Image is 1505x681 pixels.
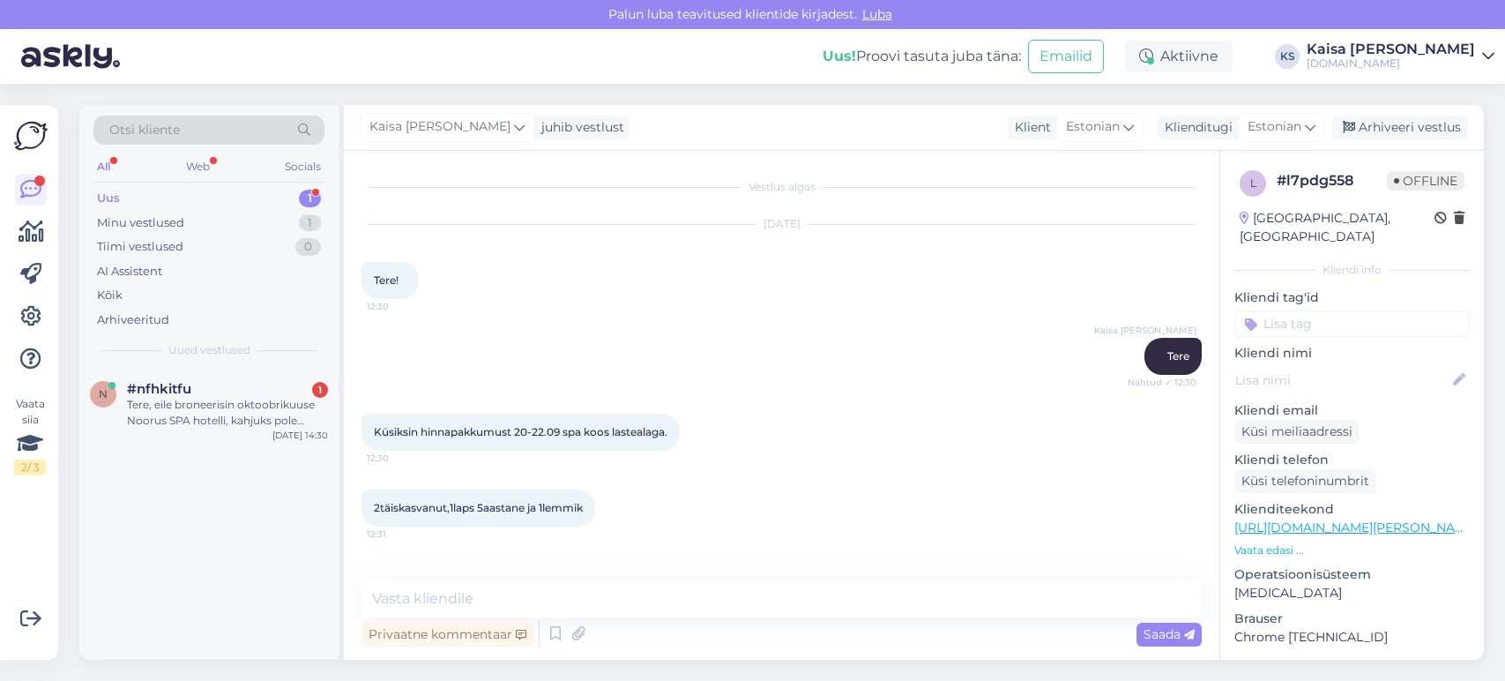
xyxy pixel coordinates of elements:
input: Lisa tag [1234,311,1470,337]
div: Vestlus algas [361,179,1202,195]
span: 12:30 [367,452,433,465]
span: 12:31 [367,528,433,541]
span: Saada [1144,626,1195,642]
span: Küsiksin hinnapakkumust 20-22.09 spa koos lastealaga. [374,425,667,438]
p: Chrome [TECHNICAL_ID] [1234,628,1470,647]
p: Operatsioonisüsteem [1234,565,1470,584]
div: Klienditugi [1158,118,1233,137]
div: Klient [1008,118,1051,137]
div: Tiimi vestlused [97,238,183,256]
div: 2 / 3 [14,460,46,475]
div: Uus [97,190,120,207]
div: 1 [312,382,328,398]
span: Tere [1167,349,1189,363]
div: [GEOGRAPHIC_DATA], [GEOGRAPHIC_DATA] [1240,209,1434,246]
p: Brauser [1234,610,1470,628]
div: Küsi meiliaadressi [1234,420,1360,444]
span: Uued vestlused [168,342,250,358]
p: Kliendi telefon [1234,451,1470,469]
span: Nähtud ✓ 12:30 [1128,376,1196,389]
p: [MEDICAL_DATA] [1234,584,1470,602]
div: KS [1275,44,1300,69]
b: Uus! [823,48,856,64]
a: Kaisa [PERSON_NAME][DOMAIN_NAME] [1307,42,1494,71]
div: Arhiveeritud [97,311,169,329]
span: l [1250,176,1256,190]
p: Kliendi tag'id [1234,288,1470,307]
div: Web [183,155,213,178]
div: AI Assistent [97,263,162,281]
span: Estonian [1248,117,1301,137]
input: Lisa nimi [1235,370,1449,390]
div: Socials [281,155,324,178]
div: Aktiivne [1125,41,1233,72]
div: # l7pdg558 [1277,170,1387,191]
div: Kõik [97,287,123,304]
span: n [99,387,108,400]
div: Küsi telefoninumbrit [1234,469,1376,493]
div: Kliendi info [1234,262,1470,278]
div: Kaisa [PERSON_NAME] [1307,42,1475,56]
div: Privaatne kommentaar [361,623,533,647]
span: Offline [1387,171,1464,191]
span: 12:30 [367,300,433,313]
p: Kliendi nimi [1234,344,1470,363]
div: [DOMAIN_NAME] [1307,56,1475,71]
div: Vaata siia [14,396,46,475]
span: #nfhkitfu [127,381,191,397]
div: [DATE] 14:30 [272,429,328,442]
img: Askly Logo [14,119,48,153]
span: Kaisa [PERSON_NAME] [369,117,510,137]
span: Kaisa [PERSON_NAME] [1094,324,1196,337]
span: Otsi kliente [109,121,180,139]
span: Tere! [374,273,399,287]
p: Kliendi email [1234,401,1470,420]
p: Vaata edasi ... [1234,543,1470,558]
div: juhib vestlust [534,118,624,137]
div: 1 [299,190,321,207]
span: 2täiskasvanut,1laps 5aastane ja 1lemmik [374,501,583,514]
div: Minu vestlused [97,214,184,232]
div: Tere, eile broneerisin oktoobrikuuse Noorus SPA hotelli, kahjuks pole saanud mingit kinnitust mei... [127,397,328,429]
p: Klienditeekond [1234,500,1470,519]
span: Estonian [1066,117,1120,137]
span: Luba [857,6,898,22]
div: 1 [299,214,321,232]
div: Arhiveeri vestlus [1332,116,1468,139]
div: [DATE] [361,216,1202,232]
button: Emailid [1028,40,1104,73]
div: 0 [295,238,321,256]
div: All [93,155,114,178]
div: Proovi tasuta juba täna: [823,46,1021,67]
